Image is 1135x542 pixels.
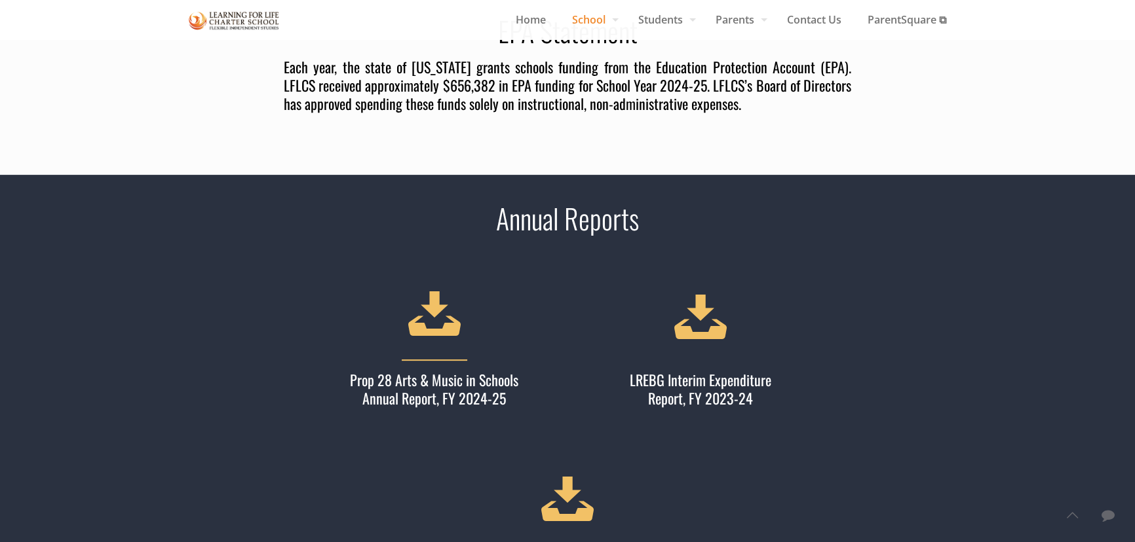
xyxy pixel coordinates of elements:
a: LREBG Interim ExpenditureReport, FY 2023-24 [575,278,826,407]
span: Home [503,10,559,29]
span: School [559,10,625,29]
h4: Prop 28 Arts & Music in Schools Annual Report, FY 2024-25 [309,369,560,407]
span: Contact Us [774,10,855,29]
h2: Annual Reports [176,201,959,235]
img: Important Information [189,9,279,32]
span: ParentSquare ⧉ [855,10,959,29]
span: Parents [702,10,774,29]
a: Back to top icon [1058,501,1086,529]
h4: LREBG Interim Expenditure Report, FY 2023-24 [575,369,826,407]
a: Prop 28 Arts & Music in SchoolsAnnual Report, FY 2024-25 [309,278,560,407]
h2: EPA Statement [176,14,959,48]
span: Students [625,10,702,29]
h4: Each year, the state of [US_STATE] grants schools funding from the Education Protection Account (... [284,58,851,113]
